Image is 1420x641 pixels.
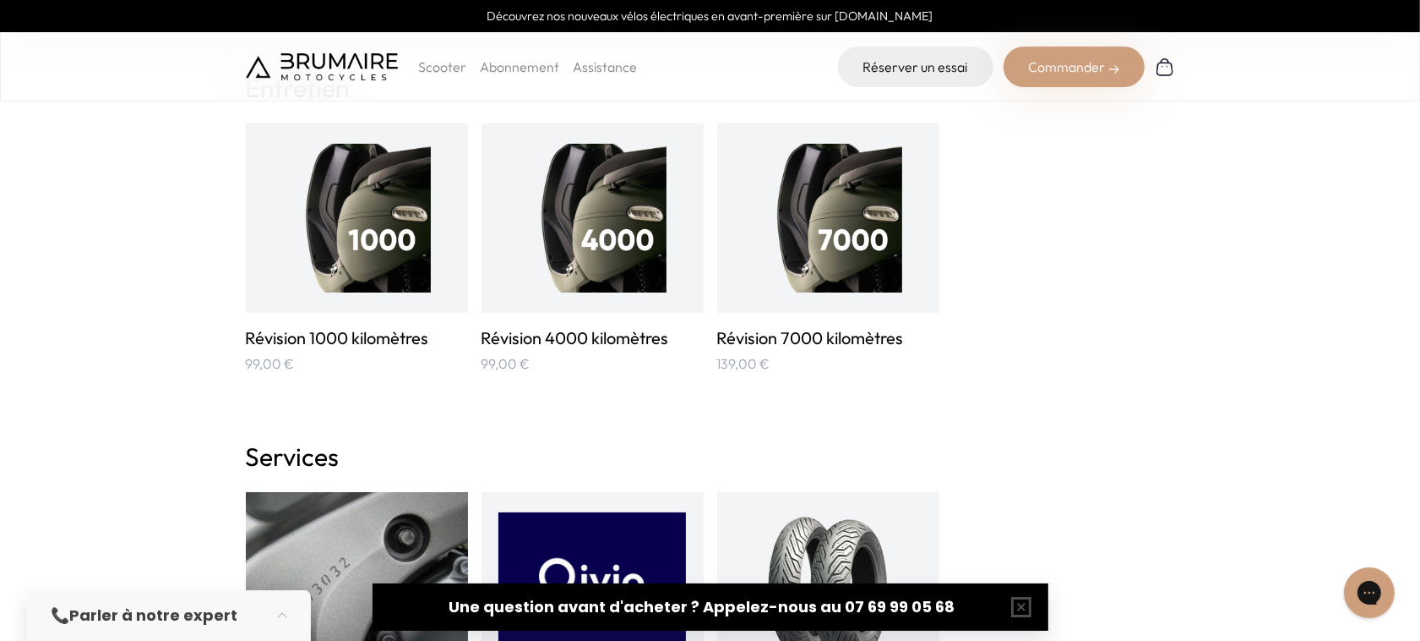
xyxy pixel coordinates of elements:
[1109,64,1119,74] img: right-arrow-2.png
[754,144,902,293] img: Révision 7000 kilomètres
[1004,47,1145,87] div: Commander
[838,47,993,87] a: Réserver un essai
[481,326,704,350] h3: Révision 4000 kilomètres
[717,123,939,374] a: Révision 7000 kilomètres Révision 7000 kilomètres 139,00 €
[717,353,939,374] p: 139,00 €
[480,58,559,75] a: Abonnement
[246,53,398,80] img: Brumaire Motocycles
[573,58,637,75] a: Assistance
[481,123,704,374] a: Révision 4000 kilomètres Révision 4000 kilomètres 99,00 €
[418,57,466,77] p: Scooter
[1336,562,1403,624] iframe: Gorgias live chat messenger
[282,144,431,293] img: Révision 1000 kilomètres
[246,123,468,374] a: Révision 1000 kilomètres Révision 1000 kilomètres 99,00 €
[717,326,939,350] h3: Révision 7000 kilomètres
[246,353,468,374] p: 99,00 €
[518,144,666,293] img: Révision 4000 kilomètres
[481,353,704,374] p: 99,00 €
[246,441,1175,472] h2: Services
[246,326,468,350] h3: Révision 1000 kilomètres
[1155,57,1175,77] img: Panier
[246,73,1175,103] h2: Entretien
